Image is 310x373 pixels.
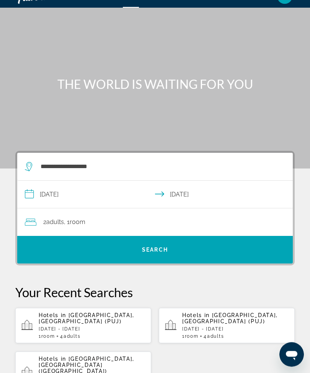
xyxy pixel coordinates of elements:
span: Room [70,219,85,226]
span: 1 [39,334,55,339]
span: 2 [43,217,64,228]
span: Search [142,247,168,253]
span: Hotels in [39,356,66,362]
span: Room [41,334,55,339]
button: Hotels in [GEOGRAPHIC_DATA], [GEOGRAPHIC_DATA] (PUJ)[DATE] - [DATE]1Room4Adults [159,308,295,344]
span: 4 [60,334,80,339]
span: Hotels in [182,312,210,319]
span: Hotels in [39,312,66,319]
span: Room [185,334,199,339]
iframe: Button to launch messaging window [279,342,304,367]
span: Adults [64,334,80,339]
p: [DATE] - [DATE] [182,327,289,332]
p: Your Recent Searches [15,285,295,300]
span: , 1 [64,217,85,228]
button: Travelers: 2 adults, 0 children [17,209,293,236]
span: 1 [182,334,198,339]
h1: THE WORLD IS WAITING FOR YOU [15,77,295,92]
div: Search widget [17,153,293,264]
button: Search [17,236,293,264]
input: Search hotel destination [40,161,274,173]
p: [DATE] - [DATE] [39,327,145,332]
span: 4 [204,334,224,339]
span: Adults [207,334,224,339]
span: [GEOGRAPHIC_DATA], [GEOGRAPHIC_DATA] (PUJ) [39,312,134,325]
span: [GEOGRAPHIC_DATA], [GEOGRAPHIC_DATA] (PUJ) [182,312,278,325]
button: Hotels in [GEOGRAPHIC_DATA], [GEOGRAPHIC_DATA] (PUJ)[DATE] - [DATE]1Room4Adults [15,308,151,344]
span: Adults [46,219,64,226]
button: Select check in and out date [17,181,293,209]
